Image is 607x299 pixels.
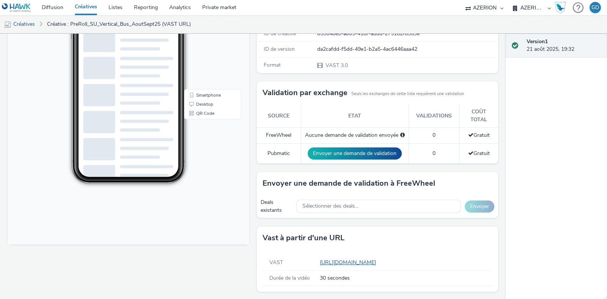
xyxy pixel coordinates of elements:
[261,199,293,214] div: Deals existants
[257,128,301,143] td: FreeWheel
[527,38,548,45] strong: Version 1
[178,175,232,184] li: QR Code
[325,62,348,69] span: VAST 3.0
[264,45,295,53] span: ID de version
[302,203,359,210] span: Sélectionner des deals...
[317,30,498,38] div: 85904be0-ab05-418f-addd-275182f89d3e
[432,150,436,157] span: 0
[269,274,310,282] span: Durée de la vidéo
[189,168,206,173] span: Desktop
[317,45,498,53] div: da2cafdd-f5dd-49e1-b2a5-4ac6446aaa42
[189,159,213,164] span: Smartphone
[308,147,402,160] button: Envoyer une demande de validation
[263,178,435,189] h3: Envoyer une demande de validation à FreeWheel
[459,104,498,127] th: Coût total
[257,104,301,127] th: Source
[351,91,464,97] small: Seuls les exchanges de cette liste requièrent une validation
[79,29,87,33] span: 19:32
[320,259,379,266] a: [URL][DOMAIN_NAME]
[263,87,348,99] h3: Validation par exchange
[257,143,301,163] td: Pubmatic
[178,166,232,175] li: Desktop
[301,104,409,127] th: Etat
[465,200,494,213] button: Envoyer
[264,61,281,69] span: Format
[591,2,599,13] div: GD
[43,15,195,33] a: Créative : PreRoll_SU_Vertical_Bus_AoutSept25 (VAST URL)
[305,131,405,139] div: Aucune demande de validation envoyée
[527,38,601,53] div: 21 août 2025, 19:32
[468,150,490,157] span: Gratuit
[320,274,490,282] span: 30 secondes
[2,3,31,13] img: undefined Logo
[432,131,436,139] span: 0
[555,2,566,14] img: Hawk Academy
[264,30,296,37] span: ID de créative
[178,157,232,166] li: Smartphone
[400,131,405,139] div: Sélectionnez un deal ci-dessous et cliquez sur Envoyer pour envoyer une demande de validation à F...
[269,259,283,266] span: VAST
[263,232,344,244] h3: Vast à partir d'une URL
[189,177,207,182] span: QR Code
[468,131,490,139] span: Gratuit
[4,21,11,28] img: mobile
[555,2,569,14] a: Hawk Academy
[409,104,459,127] th: Validations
